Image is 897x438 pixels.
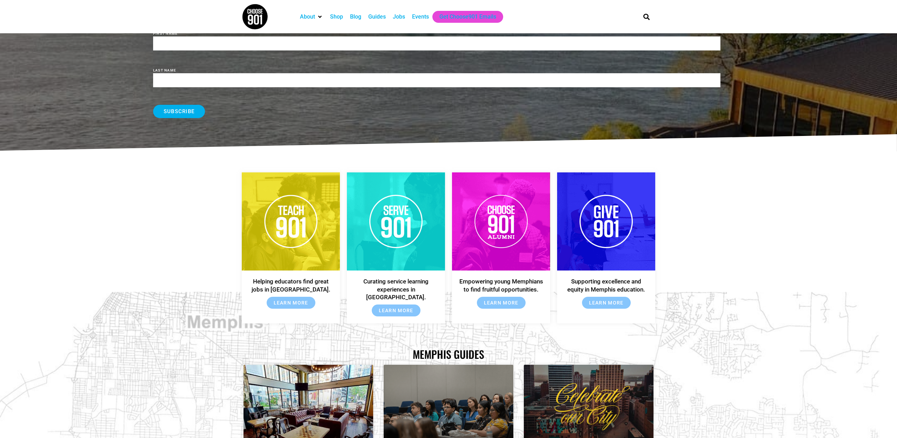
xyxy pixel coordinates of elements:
[412,13,429,21] a: Events
[477,297,526,309] a: Learn More
[330,13,343,21] a: Shop
[274,300,308,305] span: Learn More
[641,11,652,22] div: Search
[372,304,420,316] a: Learn More
[300,13,315,21] a: About
[350,13,361,21] a: Blog
[242,348,655,361] h2: Memphis Guides
[564,278,648,293] h6: Supporting excellence and equity in Memphis education.
[153,105,205,118] input: Subscribe
[153,68,720,72] label: Last Name
[354,278,438,301] h6: Curating service learning experiences in [GEOGRAPHIC_DATA].
[267,297,315,309] a: Learn More
[582,297,631,309] a: Learn More
[393,13,405,21] a: Jobs
[379,308,413,313] span: Learn More
[296,11,631,23] nav: Main nav
[589,300,624,305] span: Learn More
[459,278,543,293] h6: Empowering young Memphians to find fruitful opportunities.
[484,300,519,305] span: Learn More
[439,13,496,21] a: Get Choose901 Emails
[153,32,720,35] label: First Name
[368,13,386,21] a: Guides
[249,278,333,293] h6: Helping educators find great jobs in [GEOGRAPHIC_DATA].
[296,11,327,23] div: About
